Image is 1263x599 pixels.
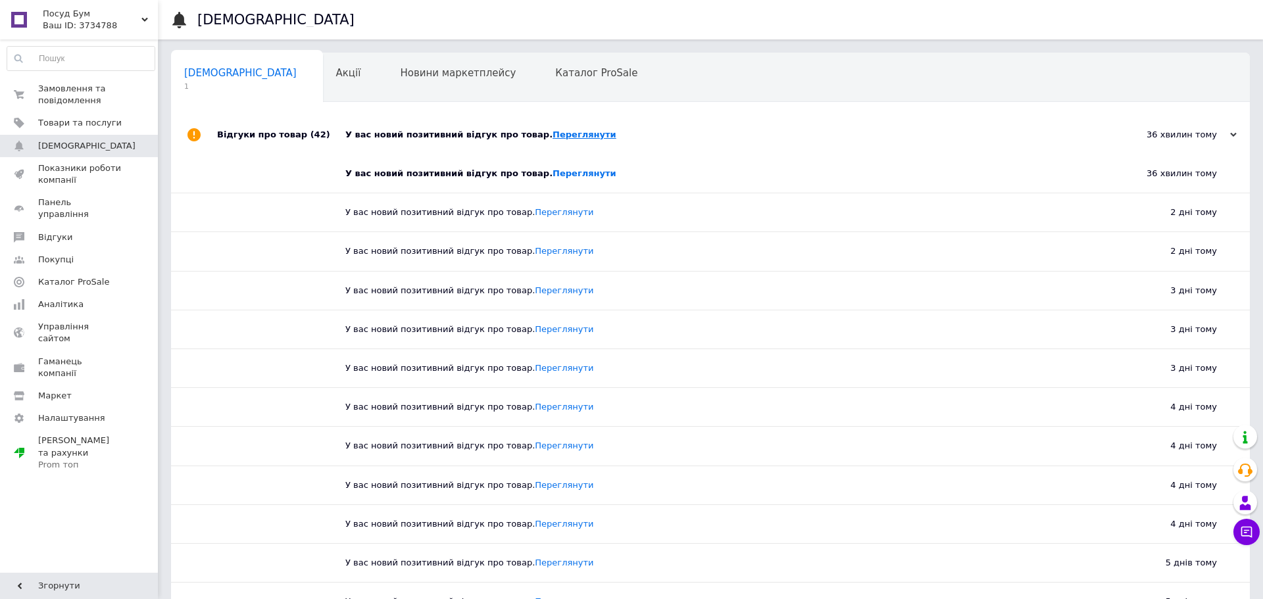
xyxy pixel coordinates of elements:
[345,401,1085,413] div: У вас новий позитивний відгук про товар.
[38,197,122,220] span: Панель управління
[38,254,74,266] span: Покупці
[1085,427,1250,465] div: 4 дні тому
[38,276,109,288] span: Каталог ProSale
[38,299,84,310] span: Аналітика
[184,67,297,79] span: [DEMOGRAPHIC_DATA]
[38,162,122,186] span: Показники роботи компанії
[535,402,593,412] a: Переглянути
[1085,349,1250,387] div: 3 дні тому
[345,285,1085,297] div: У вас новий позитивний відгук про товар.
[345,323,1085,335] div: У вас новий позитивний відгук про товар.
[310,130,330,139] span: (42)
[535,480,593,490] a: Переглянути
[1085,232,1250,270] div: 2 дні тому
[38,390,72,402] span: Маркет
[535,246,593,256] a: Переглянути
[555,67,637,79] span: Каталог ProSale
[535,558,593,567] a: Переглянути
[400,67,516,79] span: Новини маркетплейсу
[535,324,593,334] a: Переглянути
[197,12,355,28] h1: [DEMOGRAPHIC_DATA]
[535,285,593,295] a: Переглянути
[38,140,136,152] span: [DEMOGRAPHIC_DATA]
[1085,155,1250,193] div: 36 хвилин тому
[1085,466,1250,504] div: 4 дні тому
[38,231,72,243] span: Відгуки
[38,459,122,471] div: Prom топ
[1085,272,1250,310] div: 3 дні тому
[38,356,122,379] span: Гаманець компанії
[1085,544,1250,582] div: 5 днів тому
[345,129,1105,141] div: У вас новий позитивний відгук про товар.
[345,168,1085,180] div: У вас новий позитивний відгук про товар.
[345,479,1085,491] div: У вас новий позитивний відгук про товар.
[217,115,345,155] div: Відгуки про товар
[336,67,361,79] span: Акції
[535,363,593,373] a: Переглянути
[1085,505,1250,543] div: 4 дні тому
[1233,519,1260,545] button: Чат з покупцем
[1085,388,1250,426] div: 4 дні тому
[345,245,1085,257] div: У вас новий позитивний відгук про товар.
[43,8,141,20] span: Посуд Бум
[345,440,1085,452] div: У вас новий позитивний відгук про товар.
[1085,310,1250,348] div: 3 дні тому
[38,435,122,471] span: [PERSON_NAME] та рахунки
[43,20,158,32] div: Ваш ID: 3734788
[38,117,122,129] span: Товари та послуги
[7,47,155,70] input: Пошук
[345,362,1085,374] div: У вас новий позитивний відгук про товар.
[553,168,616,178] a: Переглянути
[1105,129,1237,141] div: 36 хвилин тому
[1085,193,1250,231] div: 2 дні тому
[345,518,1085,530] div: У вас новий позитивний відгук про товар.
[38,321,122,345] span: Управління сайтом
[535,441,593,450] a: Переглянути
[184,82,297,91] span: 1
[553,130,616,139] a: Переглянути
[535,207,593,217] a: Переглянути
[38,83,122,107] span: Замовлення та повідомлення
[345,206,1085,218] div: У вас новий позитивний відгук про товар.
[38,412,105,424] span: Налаштування
[535,519,593,529] a: Переглянути
[345,557,1085,569] div: У вас новий позитивний відгук про товар.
